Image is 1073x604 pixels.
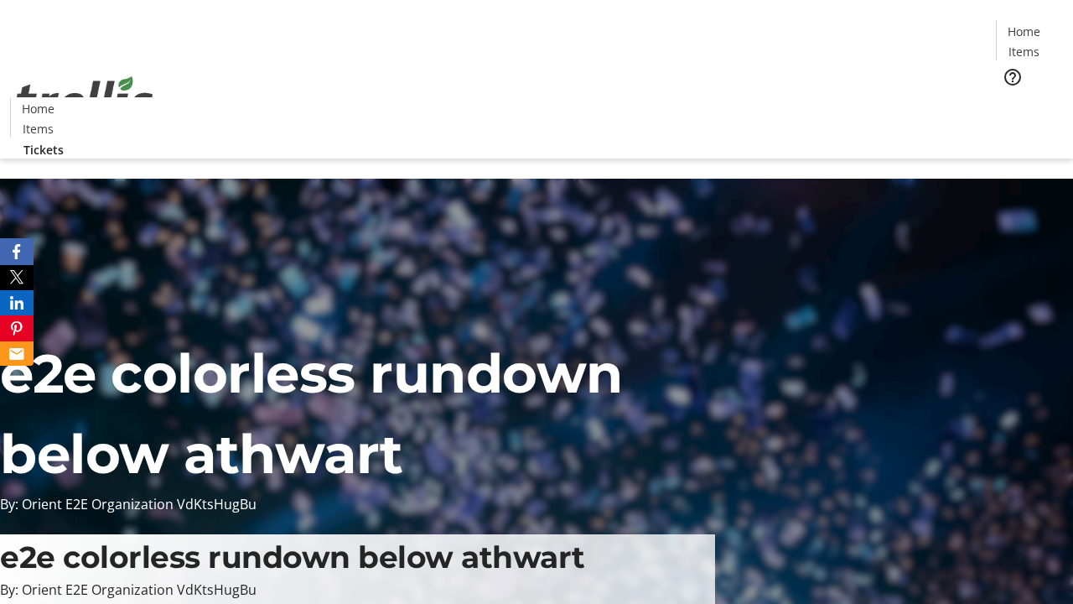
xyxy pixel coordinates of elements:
button: Help [996,60,1029,94]
span: Home [1008,23,1040,40]
span: Tickets [1009,97,1050,115]
a: Tickets [996,97,1063,115]
a: Tickets [10,141,77,159]
span: Tickets [23,141,64,159]
a: Home [997,23,1050,40]
a: Items [997,43,1050,60]
span: Items [1008,43,1039,60]
span: Home [22,100,54,117]
span: Items [23,120,54,138]
img: Orient E2E Organization VdKtsHugBu's Logo [10,58,159,142]
a: Home [11,100,65,117]
a: Items [11,120,65,138]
